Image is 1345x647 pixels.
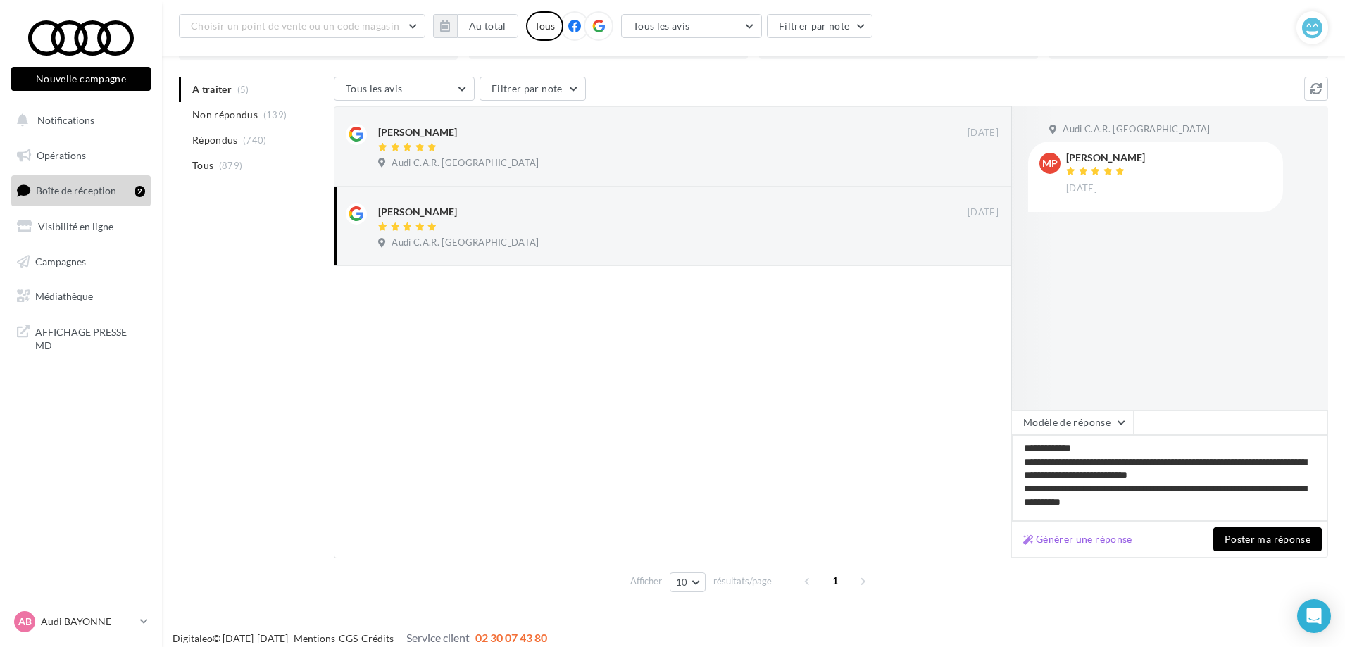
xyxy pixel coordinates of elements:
[37,114,94,126] span: Notifications
[1063,123,1210,136] span: Audi C.A.R. [GEOGRAPHIC_DATA]
[1018,531,1138,548] button: Générer une réponse
[8,175,154,206] a: Boîte de réception2
[968,206,999,219] span: [DATE]
[1066,153,1145,163] div: [PERSON_NAME]
[433,14,518,38] button: Au total
[219,160,243,171] span: (879)
[8,212,154,241] a: Visibilité en ligne
[8,282,154,311] a: Médiathèque
[192,133,238,147] span: Répondus
[35,322,145,353] span: AFFICHAGE PRESSE MD
[1066,182,1097,195] span: [DATE]
[824,570,846,592] span: 1
[243,134,267,146] span: (740)
[8,317,154,358] a: AFFICHAGE PRESSE MD
[192,158,213,172] span: Tous
[8,106,148,135] button: Notifications
[1297,599,1331,633] div: Open Intercom Messenger
[173,632,213,644] a: Digitaleo
[179,14,425,38] button: Choisir un point de vente ou un code magasin
[294,632,335,644] a: Mentions
[475,631,547,644] span: 02 30 07 43 80
[8,141,154,170] a: Opérations
[18,615,32,629] span: AB
[1213,527,1322,551] button: Poster ma réponse
[633,20,690,32] span: Tous les avis
[621,14,762,38] button: Tous les avis
[339,632,358,644] a: CGS
[1011,410,1134,434] button: Modèle de réponse
[361,632,394,644] a: Crédits
[457,14,518,38] button: Au total
[173,632,547,644] span: © [DATE]-[DATE] - - -
[713,574,772,588] span: résultats/page
[378,205,457,219] div: [PERSON_NAME]
[480,77,586,101] button: Filtrer par note
[406,631,470,644] span: Service client
[630,574,662,588] span: Afficher
[191,20,399,32] span: Choisir un point de vente ou un code magasin
[526,11,563,41] div: Tous
[11,608,151,635] a: AB Audi BAYONNE
[35,255,86,267] span: Campagnes
[392,237,539,249] span: Audi C.A.R. [GEOGRAPHIC_DATA]
[8,247,154,277] a: Campagnes
[11,67,151,91] button: Nouvelle campagne
[263,109,287,120] span: (139)
[41,615,134,629] p: Audi BAYONNE
[334,77,475,101] button: Tous les avis
[38,220,113,232] span: Visibilité en ligne
[676,577,688,588] span: 10
[346,82,403,94] span: Tous les avis
[670,572,706,592] button: 10
[37,149,86,161] span: Opérations
[392,157,539,170] span: Audi C.A.R. [GEOGRAPHIC_DATA]
[134,186,145,197] div: 2
[968,127,999,139] span: [DATE]
[192,108,258,122] span: Non répondus
[36,184,116,196] span: Boîte de réception
[767,14,873,38] button: Filtrer par note
[1042,156,1058,170] span: MP
[378,125,457,139] div: [PERSON_NAME]
[35,290,93,302] span: Médiathèque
